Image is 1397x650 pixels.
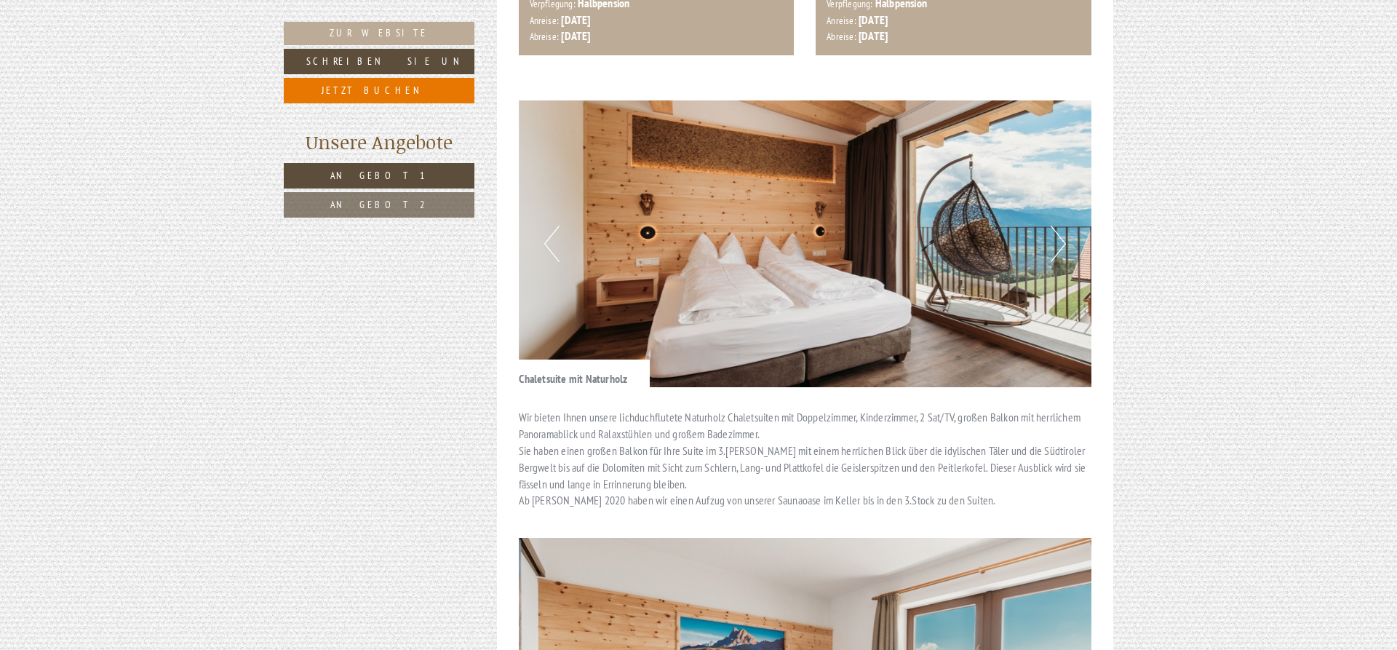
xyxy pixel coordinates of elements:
[827,30,856,43] small: Abreise:
[330,198,428,211] span: Angebot 2
[530,14,560,27] small: Anreise:
[284,22,474,45] a: Zur Website
[827,14,856,27] small: Anreise:
[519,360,650,387] div: Chaletsuite mit Naturholz
[284,78,474,103] a: Jetzt buchen
[284,49,474,74] a: Schreiben Sie uns
[530,30,560,43] small: Abreise:
[519,409,1092,509] p: Wir bieten Ihnen unsere lichduchflutete Naturholz Chaletsuiten mit Doppelzimmer, Kinderzimmer, 2 ...
[561,28,590,43] b: [DATE]
[561,12,590,27] b: [DATE]
[1051,226,1066,262] button: Next
[859,12,888,27] b: [DATE]
[284,129,474,156] div: Unsere Angebote
[859,28,888,43] b: [DATE]
[519,100,1092,387] img: image
[330,169,428,182] span: Angebot 1
[544,226,560,262] button: Previous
